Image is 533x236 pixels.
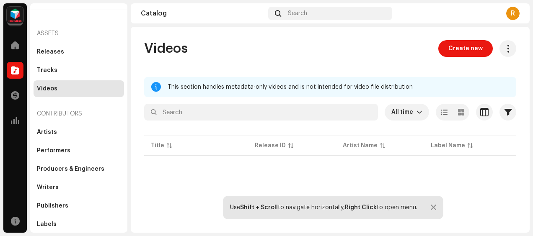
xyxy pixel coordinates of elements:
re-m-nav-item: Performers [34,142,124,159]
re-a-nav-header: Contributors [34,104,124,124]
div: Producers & Engineers [37,166,104,172]
strong: Right Click [345,205,377,210]
span: All time [391,104,417,121]
div: Labels [37,221,57,228]
input: Search [144,104,378,121]
div: Catalog [141,10,265,17]
div: dropdown trigger [417,104,422,121]
strong: Shift + Scroll [240,205,278,210]
div: Tracks [37,67,57,74]
re-m-nav-item: Labels [34,216,124,233]
re-a-nav-header: Assets [34,23,124,44]
button: Create new [438,40,493,57]
re-m-nav-item: Videos [34,80,124,97]
re-m-nav-item: Writers [34,179,124,196]
div: Releases [37,49,64,55]
re-m-nav-item: Releases [34,44,124,60]
span: Videos [144,40,188,57]
div: Performers [37,147,70,154]
img: feab3aad-9b62-475c-8caf-26f15a9573ee [7,7,23,23]
div: Videos [37,85,57,92]
re-m-nav-item: Producers & Engineers [34,161,124,177]
re-m-nav-item: Artists [34,124,124,141]
re-m-nav-item: Tracks [34,62,124,79]
span: Create new [448,40,483,57]
re-m-nav-item: Publishers [34,198,124,214]
span: Search [288,10,307,17]
div: This section handles metadata-only videos and is not intended for video file distribution [168,82,510,92]
div: R [506,7,520,20]
div: Writers [37,184,59,191]
div: Use to navigate horizontally, to open menu. [230,204,417,211]
div: Publishers [37,203,68,209]
div: Artists [37,129,57,136]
